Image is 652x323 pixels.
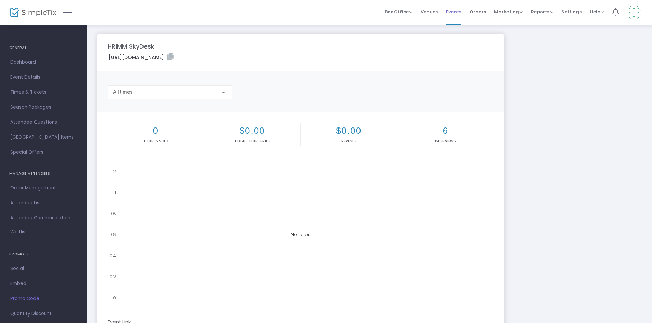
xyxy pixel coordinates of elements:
span: Season Packages [10,103,77,112]
span: Events [446,3,461,21]
p: Total Ticket Price [205,138,299,144]
span: Waitlist [10,229,27,235]
span: Dashboard [10,58,77,67]
span: Order Management [10,184,77,192]
span: All times [113,89,133,95]
span: Marketing [494,9,523,15]
m-panel-title: HRIMM SkyDesk [108,42,154,51]
p: Revenue [302,138,395,144]
span: Quantity Discount [10,309,77,318]
h4: PROMOTE [9,247,78,261]
span: Help [590,9,604,15]
span: [GEOGRAPHIC_DATA] Items [10,133,77,142]
label: [URL][DOMAIN_NAME] [109,53,174,61]
h4: MANAGE ATTENDEES [9,167,78,180]
span: Orders [470,3,486,21]
span: Promo Code [10,294,77,303]
h2: $0.00 [302,125,395,136]
h2: $0.00 [205,125,299,136]
p: Page Views [398,138,492,144]
span: Social [10,264,77,273]
span: Settings [561,3,582,21]
h2: 0 [109,125,202,136]
span: Attendee Questions [10,118,77,127]
span: Reports [531,9,553,15]
h2: 6 [398,125,492,136]
span: Times & Tickets [10,88,77,97]
span: Special Offers [10,148,77,157]
div: No sales [108,166,494,303]
p: Tickets sold [109,138,202,144]
span: Box Office [385,9,412,15]
span: Venues [421,3,438,21]
h4: GENERAL [9,41,78,55]
span: Event Details [10,73,77,82]
span: Embed [10,279,77,288]
span: Attendee List [10,199,77,207]
span: Attendee Communication [10,214,77,223]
